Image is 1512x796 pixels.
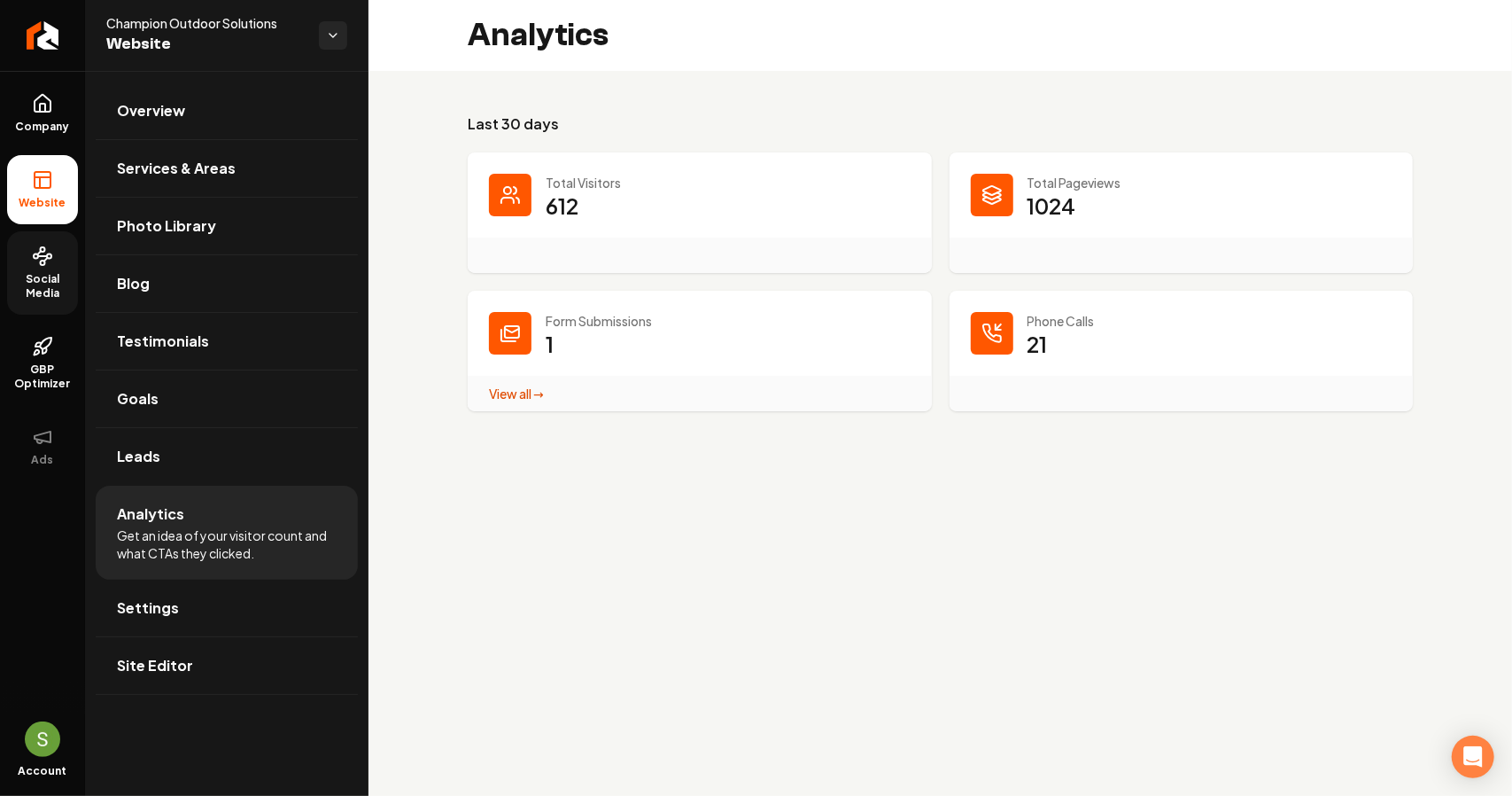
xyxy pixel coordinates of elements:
a: Services & Areas [96,140,358,197]
div: Open Intercom Messenger [1452,736,1494,778]
a: Settings [96,580,358,636]
p: 1024 [1027,191,1076,220]
p: Total Pageviews [1027,174,1392,191]
img: Sales Champion [25,722,60,757]
span: Services & Areas [117,158,236,179]
a: Overview [96,82,358,139]
span: GBP Optimizer [7,363,78,391]
span: Website [12,196,74,210]
a: Photo Library [96,198,358,254]
span: Settings [117,597,179,619]
button: Ads [7,412,78,481]
a: Company [7,79,78,148]
span: Company [9,120,77,134]
span: Photo Library [117,215,216,237]
span: Overview [117,100,185,121]
p: 21 [1027,330,1048,358]
p: Form Submissions [546,312,911,330]
a: GBP Optimizer [7,322,78,405]
h2: Analytics [468,18,609,53]
a: View all → [489,386,544,402]
span: Get an idea of your visitor count and what CTAs they clicked. [117,527,337,562]
a: Social Media [7,231,78,315]
span: Champion Outdoor Solutions [106,14,305,32]
a: Site Editor [96,637,358,694]
span: Social Media [7,272,78,300]
h3: Last 30 days [468,113,1413,135]
span: Blog [117,273,150,294]
span: Account [19,764,67,778]
p: 1 [546,330,554,358]
span: Website [106,32,305,57]
p: Phone Calls [1027,312,1392,330]
span: Site Editor [117,655,193,676]
img: Rebolt Logo [27,21,59,50]
button: Open user button [25,722,60,757]
a: Goals [96,371,358,427]
span: Testimonials [117,331,209,352]
a: Blog [96,255,358,312]
span: Leads [117,446,160,467]
span: Goals [117,388,159,410]
p: Total Visitors [546,174,911,191]
span: Analytics [117,503,184,525]
span: Ads [25,453,61,467]
a: Testimonials [96,313,358,370]
a: Leads [96,428,358,485]
p: 612 [546,191,578,220]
